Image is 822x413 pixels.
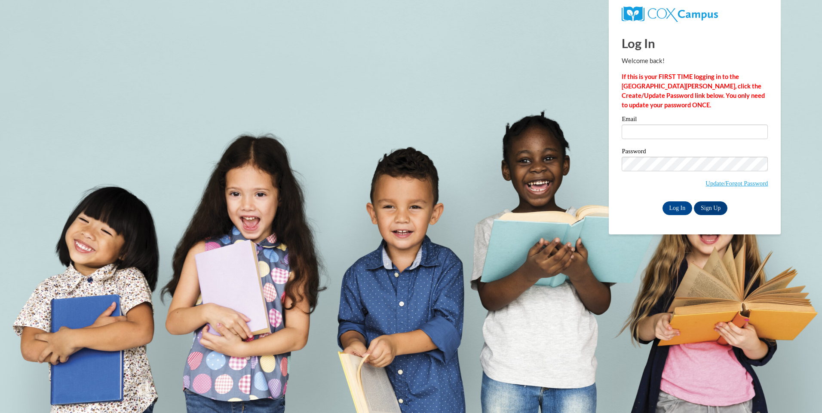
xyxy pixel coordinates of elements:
a: Sign Up [694,201,727,215]
input: Log In [663,201,693,215]
label: Password [622,148,768,157]
p: Welcome back! [622,56,768,66]
label: Email [622,116,768,125]
h1: Log In [622,34,768,52]
a: Update/Forgot Password [705,180,768,187]
a: COX Campus [622,10,718,17]
img: COX Campus [622,6,718,22]
strong: If this is your FIRST TIME logging in to the [GEOGRAPHIC_DATA][PERSON_NAME], click the Create/Upd... [622,73,765,109]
